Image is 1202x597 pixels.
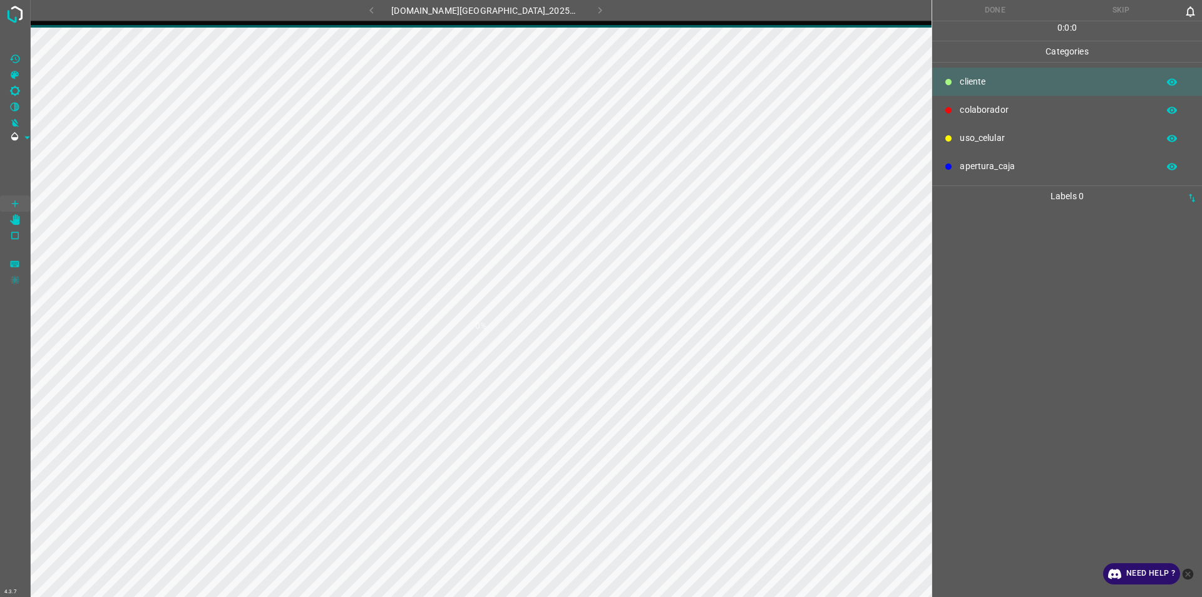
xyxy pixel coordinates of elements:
[932,124,1202,152] div: uso_celular
[932,96,1202,124] div: colaborador
[1057,21,1077,41] div: : :
[932,68,1202,96] div: ​​cliente
[960,103,1152,117] p: colaborador
[1057,21,1062,34] p: 0
[960,132,1152,145] p: uso_celular
[475,319,486,333] h1: 0%
[4,3,26,26] img: logo
[1,587,20,597] div: 4.3.7
[1103,563,1180,584] a: Need Help ?
[936,186,1198,207] p: Labels 0
[960,160,1152,173] p: apertura_caja
[1064,21,1069,34] p: 0
[1072,21,1077,34] p: 0
[960,75,1152,88] p: ​​cliente
[1180,563,1196,584] button: close-help
[932,152,1202,180] div: apertura_caja
[932,41,1202,62] p: Categories
[391,3,580,21] h6: [DOMAIN_NAME][GEOGRAPHIC_DATA]_20250809_134203_000001470.jpg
